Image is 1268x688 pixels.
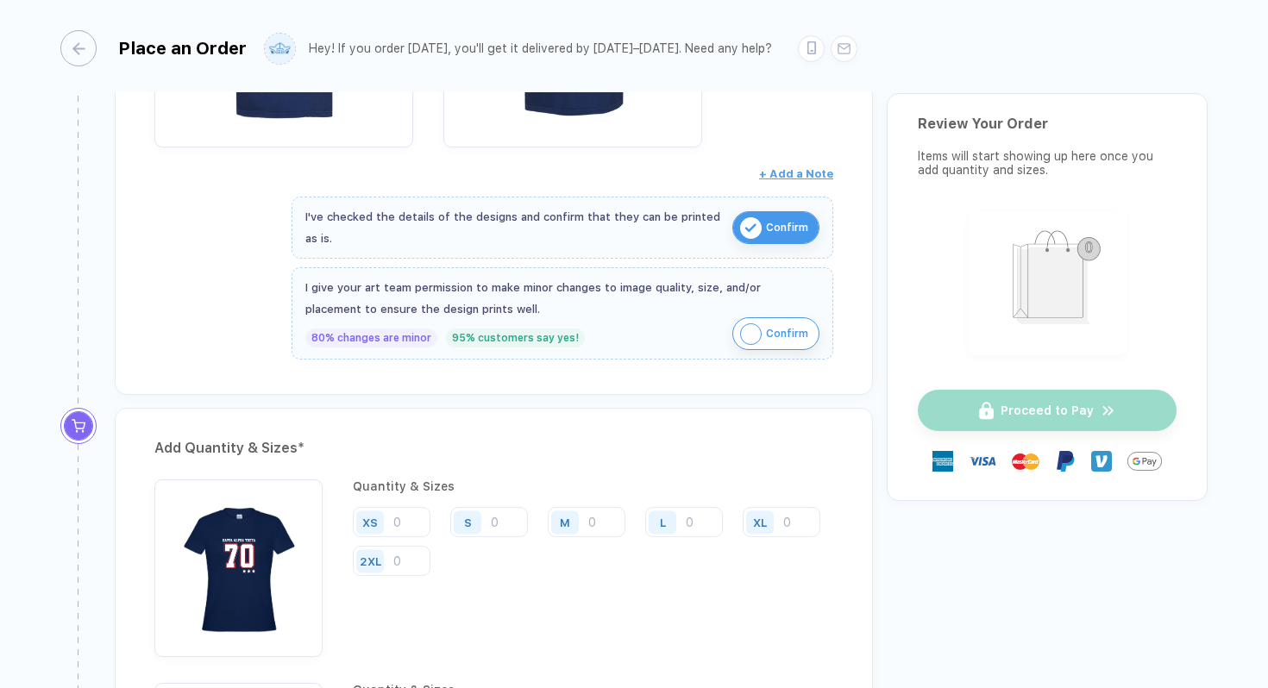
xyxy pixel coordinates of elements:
[305,328,437,347] div: 80% changes are minor
[163,488,314,639] img: 24a01806-a249-4d8c-a054-a3a02d5b63c7_nt_front_1756591977600.jpg
[753,516,767,529] div: XL
[740,323,762,345] img: icon
[932,451,953,472] img: express
[1055,451,1076,472] img: Paypal
[446,328,585,347] div: 95% customers say yes!
[353,479,833,493] div: Quantity & Sizes
[305,277,819,320] div: I give your art team permission to make minor changes to image quality, size, and/or placement to...
[766,214,808,241] span: Confirm
[969,447,996,475] img: visa
[265,34,295,64] img: user profile
[766,320,808,347] span: Confirm
[560,516,570,529] div: M
[660,516,666,529] div: L
[360,554,381,567] div: 2XL
[118,38,247,59] div: Place an Order
[464,516,472,529] div: S
[1127,444,1162,478] img: GPay
[1012,447,1039,475] img: master-card
[976,219,1119,344] img: shopping_bag.png
[918,116,1177,132] div: Review Your Order
[759,160,833,188] button: + Add a Note
[740,217,762,239] img: icon
[305,206,724,249] div: I've checked the details of the designs and confirm that they can be printed as is.
[309,41,772,56] div: Hey! If you order [DATE], you'll get it delivered by [DATE]–[DATE]. Need any help?
[1091,451,1112,472] img: Venmo
[732,211,819,244] button: iconConfirm
[759,167,833,180] span: + Add a Note
[918,149,1177,177] div: Items will start showing up here once you add quantity and sizes.
[154,435,833,462] div: Add Quantity & Sizes
[362,516,378,529] div: XS
[732,317,819,350] button: iconConfirm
